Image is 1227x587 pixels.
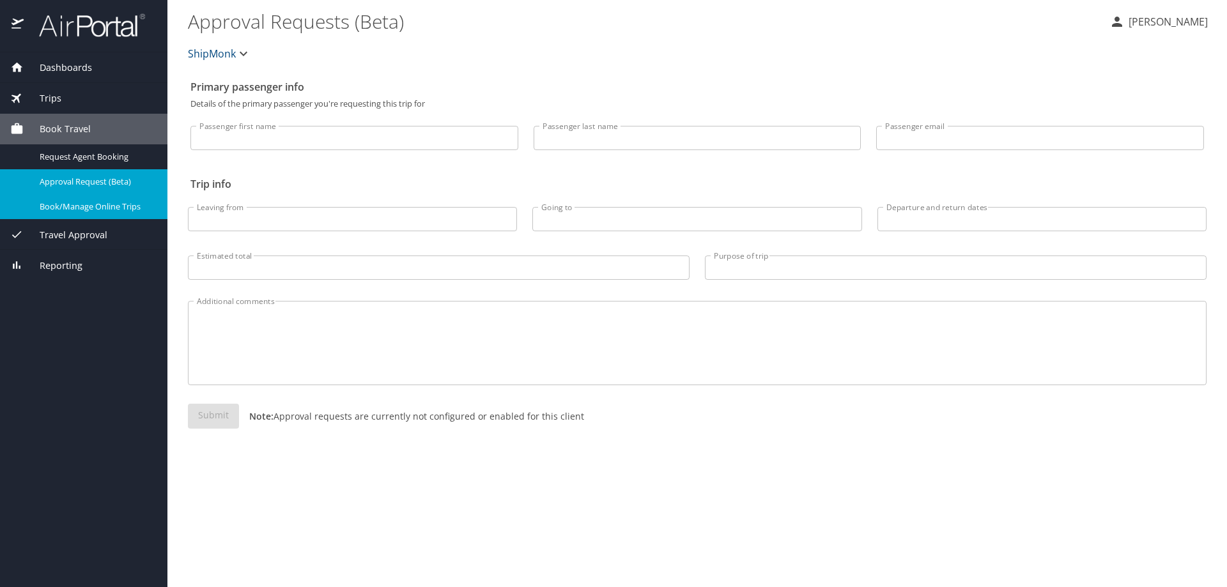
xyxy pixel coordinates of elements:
[24,61,92,75] span: Dashboards
[24,91,61,105] span: Trips
[24,259,82,273] span: Reporting
[190,174,1204,194] h2: Trip info
[24,228,107,242] span: Travel Approval
[188,1,1099,41] h1: Approval Requests (Beta)
[1125,14,1208,29] p: [PERSON_NAME]
[183,41,256,66] button: ShipMonk
[12,13,25,38] img: icon-airportal.png
[25,13,145,38] img: airportal-logo.png
[190,100,1204,108] p: Details of the primary passenger you're requesting this trip for
[188,45,236,63] span: ShipMonk
[1104,10,1213,33] button: [PERSON_NAME]
[190,77,1204,97] h2: Primary passenger info
[239,409,584,423] p: Approval requests are currently not configured or enabled for this client
[24,122,91,136] span: Book Travel
[40,176,152,188] span: Approval Request (Beta)
[249,410,274,422] strong: Note:
[40,201,152,213] span: Book/Manage Online Trips
[40,151,152,163] span: Request Agent Booking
